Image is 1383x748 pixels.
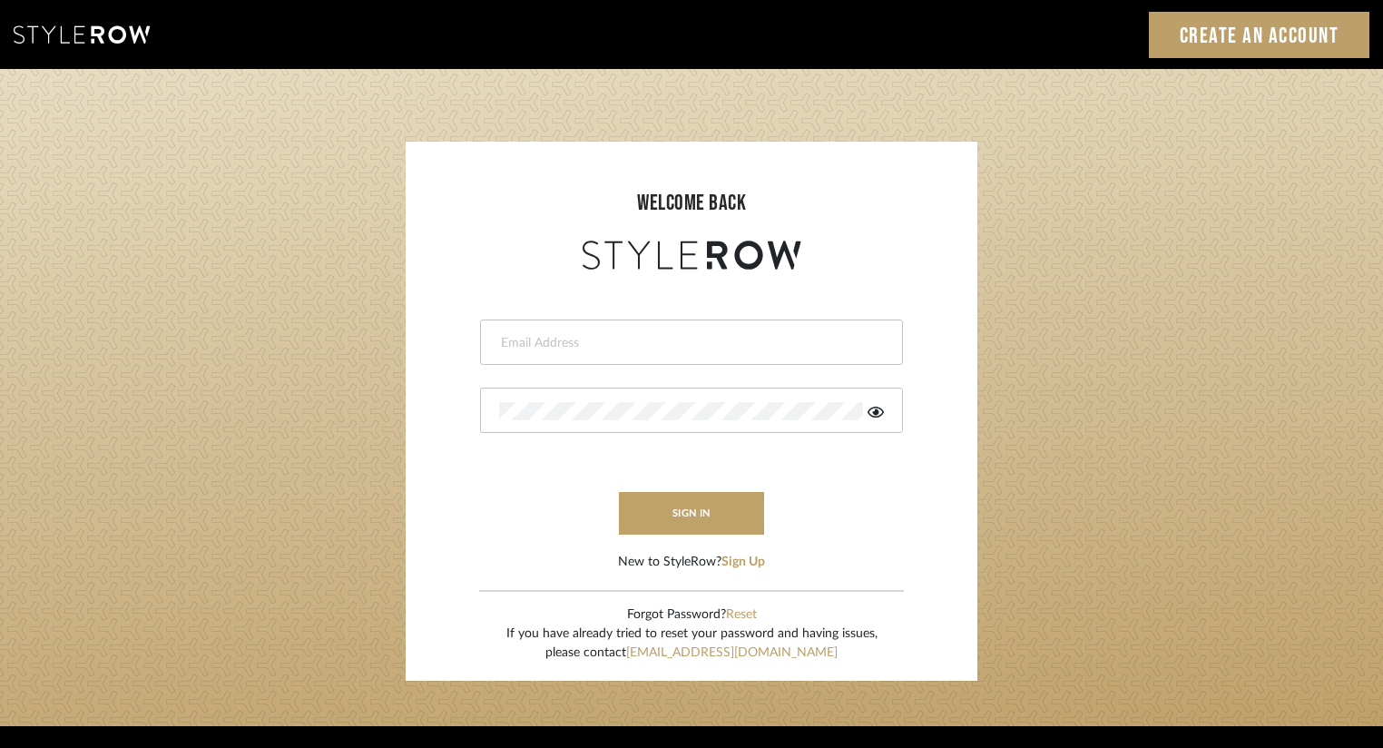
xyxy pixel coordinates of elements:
[626,646,838,659] a: [EMAIL_ADDRESS][DOMAIN_NAME]
[726,605,757,625] button: Reset
[721,553,765,572] button: Sign Up
[506,605,878,625] div: Forgot Password?
[424,187,959,220] div: welcome back
[499,334,879,352] input: Email Address
[1149,12,1370,58] a: Create an Account
[618,553,765,572] div: New to StyleRow?
[506,625,878,663] div: If you have already tried to reset your password and having issues, please contact
[619,492,764,535] button: sign in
